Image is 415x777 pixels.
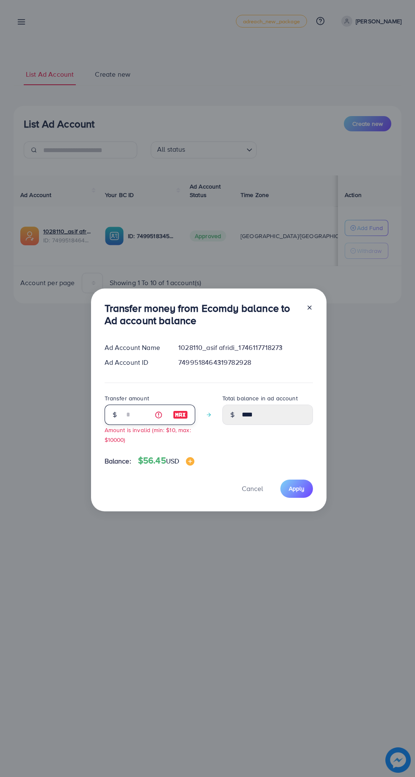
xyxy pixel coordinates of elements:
[242,484,263,493] span: Cancel
[186,457,194,466] img: image
[105,426,191,444] small: Amount is invalid (min: $10, max: $10000)
[172,358,319,367] div: 7499518464319782928
[289,484,304,493] span: Apply
[98,358,172,367] div: Ad Account ID
[105,456,131,466] span: Balance:
[173,410,188,420] img: image
[98,343,172,352] div: Ad Account Name
[231,480,274,498] button: Cancel
[280,480,313,498] button: Apply
[172,343,319,352] div: 1028110_asif afridi_1746117718273
[105,302,299,327] h3: Transfer money from Ecomdy balance to Ad account balance
[222,394,298,402] label: Total balance in ad account
[138,455,194,466] h4: $56.45
[105,394,149,402] label: Transfer amount
[166,456,179,466] span: USD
